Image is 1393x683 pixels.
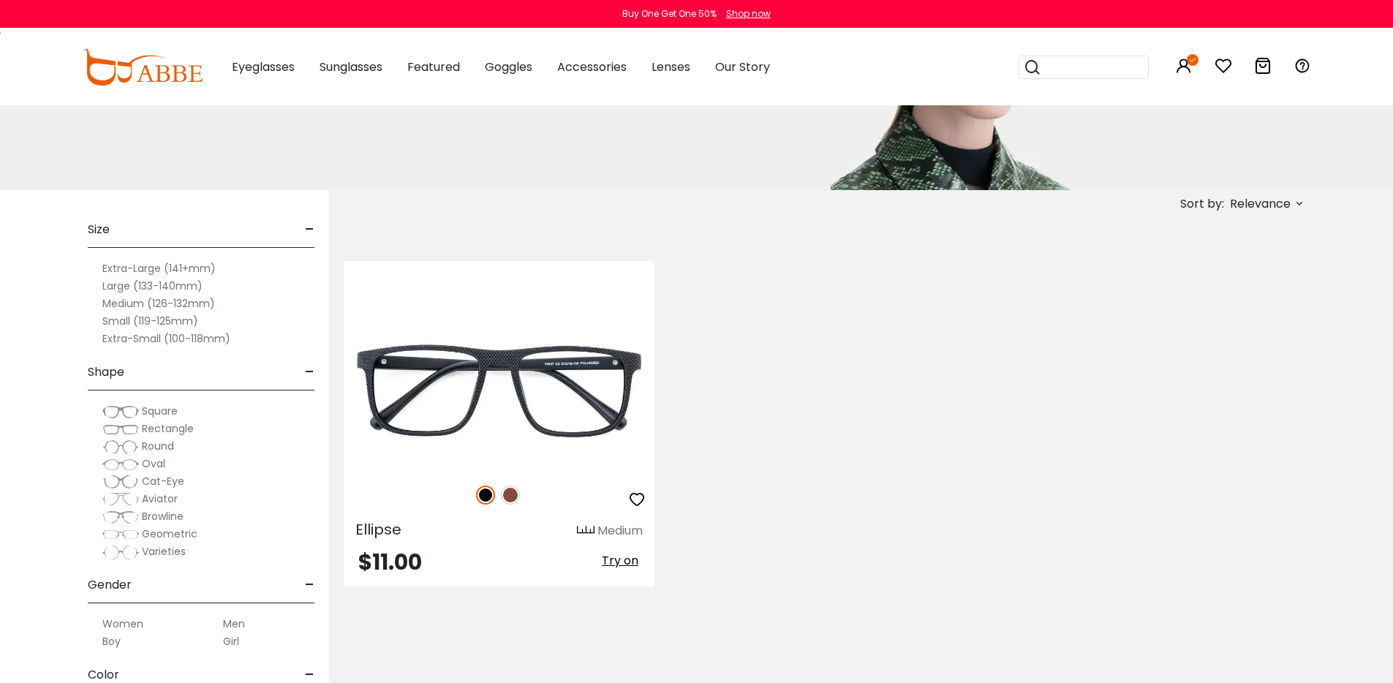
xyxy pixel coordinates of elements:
label: Large (133-140mm) [102,277,203,295]
span: Geometric [142,527,197,541]
span: Square [142,404,178,418]
label: Extra-Small (100-118mm) [102,330,230,347]
img: Brown Ellipse - TR ,Universal Bridge Fit [344,314,654,469]
span: Accessories [557,59,627,75]
button: Try on [597,551,643,570]
label: Men [223,615,245,633]
span: Oval [142,456,165,471]
span: Featured [407,59,460,75]
a: Shop now [719,7,771,20]
span: Gender [88,567,132,603]
img: Brown [501,486,520,505]
span: Rectangle [142,421,194,436]
span: Lenses [652,59,690,75]
div: Shop now [726,7,771,20]
img: Geometric.png [102,527,139,542]
span: Goggles [485,59,532,75]
img: Square.png [102,404,139,419]
span: - [305,567,314,603]
label: Women [102,615,143,633]
img: Cat-Eye.png [102,475,139,489]
img: Oval.png [102,457,139,472]
label: Small (119-125mm) [102,312,198,330]
span: Varieties [142,544,186,559]
span: Eyeglasses [232,59,295,75]
span: Round [142,439,174,453]
img: Rectangle.png [102,422,139,437]
span: Ellipse [355,519,401,540]
span: Sort by: [1180,195,1224,212]
img: Varieties.png [102,545,139,560]
span: Shape [88,355,124,390]
label: Boy [102,633,121,650]
img: abbeglasses.com [83,49,203,86]
span: Size [88,212,110,247]
span: Aviator [142,491,178,506]
img: Browline.png [102,510,139,524]
img: Black [476,486,495,505]
div: Medium [597,522,643,540]
span: - [305,355,314,390]
span: Browline [142,509,184,524]
label: Girl [223,633,239,650]
span: - [305,212,314,247]
span: Our Story [715,59,770,75]
span: Try on [602,552,638,569]
label: Extra-Large (141+mm) [102,260,216,277]
span: Sunglasses [320,59,382,75]
img: Round.png [102,439,139,454]
img: size ruler [577,525,594,536]
label: Medium (126-132mm) [102,295,215,312]
img: Aviator.png [102,492,139,507]
div: Buy One Get One 50% [622,7,717,20]
span: Relevance [1230,191,1291,217]
span: $11.00 [358,546,422,578]
span: Cat-Eye [142,474,184,488]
